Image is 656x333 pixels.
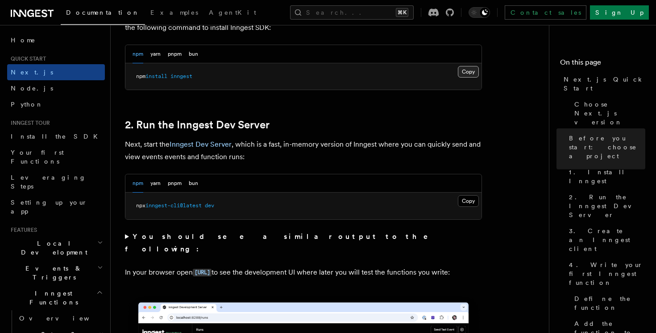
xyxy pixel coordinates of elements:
[564,75,645,93] span: Next.js Quick Start
[574,294,645,312] span: Define the function
[11,174,86,190] span: Leveraging Steps
[7,264,97,282] span: Events & Triggers
[19,315,111,322] span: Overview
[565,164,645,189] a: 1. Install Inngest
[136,202,145,209] span: npx
[11,36,36,45] span: Home
[145,73,167,79] span: install
[170,140,232,148] a: Inngest Dev Server
[560,71,645,96] a: Next.js Quick Start
[505,5,586,20] a: Contact sales
[66,9,140,16] span: Documentation
[7,285,105,310] button: Inngest Functions
[209,9,256,16] span: AgentKit
[133,174,143,193] button: npm
[193,268,212,276] a: [URL]
[565,189,645,223] a: 2. Run the Inngest Dev Server
[16,310,105,326] a: Overview
[203,3,262,24] a: AgentKit
[125,266,482,279] p: In your browser open to see the development UI where later you will test the functions you write:
[189,45,198,63] button: bun
[145,202,202,209] span: inngest-cli@latest
[7,119,50,127] span: Inngest tour
[125,138,482,163] p: Next, start the , which is a fast, in-memory version of Inngest where you can quickly send and vi...
[11,133,103,140] span: Install the SDK
[125,230,482,255] summary: You should see a similar output to the following:
[170,73,192,79] span: inngest
[396,8,408,17] kbd: ⌘K
[145,3,203,24] a: Examples
[7,55,46,62] span: Quick start
[7,128,105,144] a: Install the SDK
[7,169,105,194] a: Leveraging Steps
[7,194,105,219] a: Setting up your app
[136,73,145,79] span: npm
[7,260,105,285] button: Events & Triggers
[7,289,96,307] span: Inngest Functions
[565,130,645,164] a: Before you start: choose a project
[125,119,270,131] a: 2. Run the Inngest Dev Server
[125,232,440,253] strong: You should see a similar output to the following:
[560,57,645,71] h4: On this page
[569,226,645,253] span: 3. Create an Inngest client
[290,5,414,20] button: Search...⌘K
[569,260,645,287] span: 4. Write your first Inngest function
[7,64,105,80] a: Next.js
[571,96,645,130] a: Choose Next.js version
[7,96,105,112] a: Python
[458,195,479,207] button: Copy
[458,66,479,78] button: Copy
[7,235,105,260] button: Local Development
[565,223,645,257] a: 3. Create an Inngest client
[7,80,105,96] a: Node.js
[7,226,37,234] span: Features
[193,269,212,276] code: [URL]
[565,257,645,291] a: 4. Write your first Inngest function
[469,7,490,18] button: Toggle dark mode
[574,100,645,127] span: Choose Next.js version
[11,101,43,108] span: Python
[569,193,645,219] span: 2. Run the Inngest Dev Server
[168,174,182,193] button: pnpm
[7,32,105,48] a: Home
[61,3,145,25] a: Documentation
[7,239,97,257] span: Local Development
[205,202,214,209] span: dev
[590,5,649,20] a: Sign Up
[189,174,198,193] button: bun
[11,199,87,215] span: Setting up your app
[7,144,105,169] a: Your first Functions
[11,85,53,92] span: Node.js
[150,45,161,63] button: yarn
[150,9,198,16] span: Examples
[133,45,143,63] button: npm
[569,134,645,160] span: Before you start: choose a project
[11,149,64,165] span: Your first Functions
[168,45,182,63] button: pnpm
[569,168,645,185] span: 1. Install Inngest
[11,69,53,76] span: Next.js
[571,291,645,316] a: Define the function
[150,174,161,193] button: yarn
